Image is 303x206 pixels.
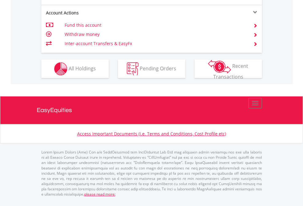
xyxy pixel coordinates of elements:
[37,96,267,124] a: EasyEquities
[41,60,109,78] button: All Holdings
[208,60,231,73] img: transactions-zar-wht.png
[77,131,226,137] a: Access Important Documents (i.e. Terms and Conditions, Cost Profile etc)
[127,62,138,76] img: pending_instructions-wht.png
[140,65,176,72] span: Pending Orders
[84,192,116,197] a: please read more:
[41,150,262,197] p: Lorem Ipsum Dolors (Ame) Con a/e SeddOeiusmod tem InciDiduntut Lab Etd mag aliquaen admin veniamq...
[65,21,246,30] td: Fund this account
[118,60,185,78] button: Pending Orders
[69,65,96,72] span: All Holdings
[41,10,152,16] div: Account Actions
[54,62,67,76] img: holdings-wht.png
[65,30,246,39] td: Withdraw money
[195,60,262,78] button: Recent Transactions
[65,39,246,48] td: Inter-account Transfers & EasyFx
